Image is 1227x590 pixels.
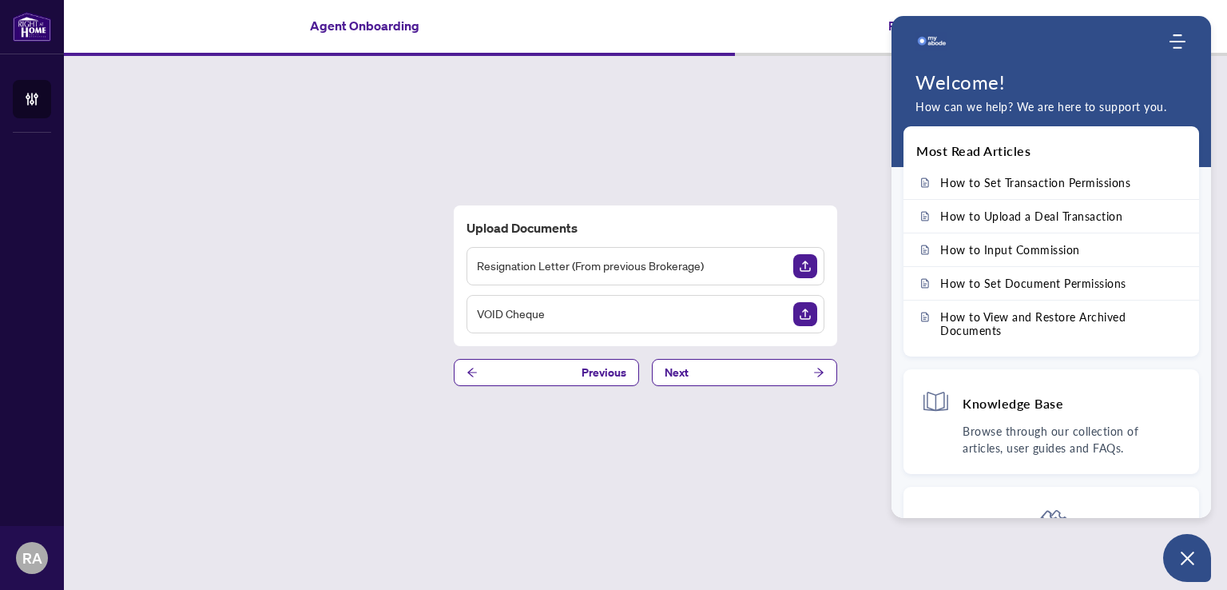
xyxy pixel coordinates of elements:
[915,26,947,58] img: logo
[903,233,1199,266] a: How to Input Commission
[963,423,1181,456] p: Browse through our collection of articles, user guides and FAQs.
[13,12,51,42] img: logo
[652,359,837,386] button: Next
[915,70,1187,94] h1: Welcome!
[888,16,966,35] h4: Part 9 of 10
[940,176,1130,189] span: How to Set Transaction Permissions
[813,367,824,378] span: arrow-right
[940,310,1181,337] span: How to View and Restore Archived Documents
[1167,34,1187,50] div: Modules Menu
[477,257,704,275] span: Resignation Letter (From previous Brokerage)
[940,277,1126,290] span: How to Set Document Permissions
[454,359,639,386] button: Previous
[582,360,626,385] span: Previous
[940,243,1080,257] span: How to Input Commission
[793,302,817,326] img: Upload Document
[903,166,1199,199] a: How to Set Transaction Permissions
[1163,534,1211,582] button: Open asap
[940,209,1122,223] span: How to Upload a Deal Transaction
[467,218,824,237] h4: Upload Documents
[793,254,817,278] img: Upload Document
[22,547,42,569] span: RA
[915,26,947,58] span: Company logo
[310,16,419,35] h4: Agent Onboarding
[903,301,1199,347] a: How to View and Restore Archived Documents
[903,369,1199,474] div: Knowledge BaseBrowse through our collection of articles, user guides and FAQs.
[665,360,689,385] span: Next
[903,200,1199,233] a: How to Upload a Deal Transaction
[915,98,1187,116] p: How can we help? We are here to support you.
[903,267,1199,300] a: How to Set Document Permissions
[963,395,1063,412] h4: Knowledge Base
[467,367,478,378] span: arrow-left
[477,305,545,323] span: VOID Cheque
